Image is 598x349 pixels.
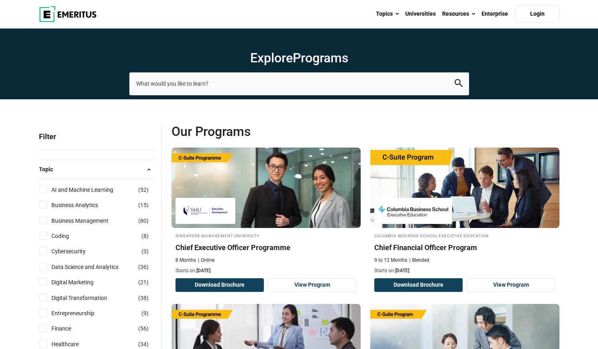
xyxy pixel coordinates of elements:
[140,279,147,285] span: 21
[171,148,361,228] img: Chief Executive Officer Programme | Online Leadership Course
[268,278,357,292] a: View Program
[378,202,448,220] img: Columbia Business School Executive Education
[455,81,463,89] a: search
[51,294,123,302] a: Digital Transformation
[138,278,149,287] span: ( )
[129,72,469,95] input: search-page
[455,79,463,88] button: search
[374,232,555,239] h4: Columbia Business School Executive Education
[370,148,559,275] a: Finance Course by Columbia Business School Executive Education - September 29, 2025 Columbia Busi...
[138,201,149,209] span: ( )
[143,233,147,239] span: 8
[51,340,95,349] a: Healthcare
[467,278,555,292] a: View Program
[51,324,87,333] a: Finance
[143,248,147,255] span: 3
[141,309,149,318] span: ( )
[140,218,147,224] span: 80
[51,263,135,271] a: Data Science and Analytics
[138,324,149,333] span: ( )
[140,295,147,301] span: 38
[51,185,129,194] a: AI and Machine Learning
[395,268,409,273] span: [DATE]
[176,267,357,274] p: Starts on:
[293,50,348,66] span: Programs
[171,148,361,275] a: Leadership Course by Singapore Management University - September 29, 2025 Singapore Management Un...
[140,325,147,332] span: 56
[51,278,110,287] a: Digital Marketing
[176,257,196,264] p: 8 Months
[171,123,365,140] span: Our Programs
[176,232,357,239] h4: Singapore Management University
[409,257,429,264] p: Blended
[51,309,110,318] a: Entrepreneurship
[129,50,469,66] h1: Explore
[374,257,407,264] p: 9 to 12 Months
[198,257,214,264] p: Online
[374,242,555,253] h4: Chief Financial Officer Program
[140,202,147,208] span: 15
[39,123,155,150] p: Filter
[140,341,147,347] span: 34
[143,310,147,316] span: 9
[51,201,114,209] a: Business Analytics
[39,165,59,174] span: Topic
[138,294,149,302] span: ( )
[374,278,463,292] button: Download Brochure
[140,187,147,193] span: 52
[51,247,102,256] a: Cybersecurity
[138,340,149,349] span: ( )
[140,264,147,270] span: 36
[180,202,232,220] img: Singapore Management University
[51,216,124,225] a: Business Management
[374,267,555,274] p: Starts on:
[141,247,149,256] span: ( )
[515,6,559,23] a: Login
[176,242,357,253] h4: Chief Executive Officer Programme
[138,216,149,225] span: ( )
[141,232,149,240] span: ( )
[51,232,85,240] a: Coding
[196,268,210,273] span: [DATE]
[138,263,149,271] span: ( )
[138,185,149,194] span: ( )
[39,163,155,175] button: Topic
[176,278,264,292] button: Download Brochure
[370,148,559,228] img: Chief Financial Officer Program | Online Finance Course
